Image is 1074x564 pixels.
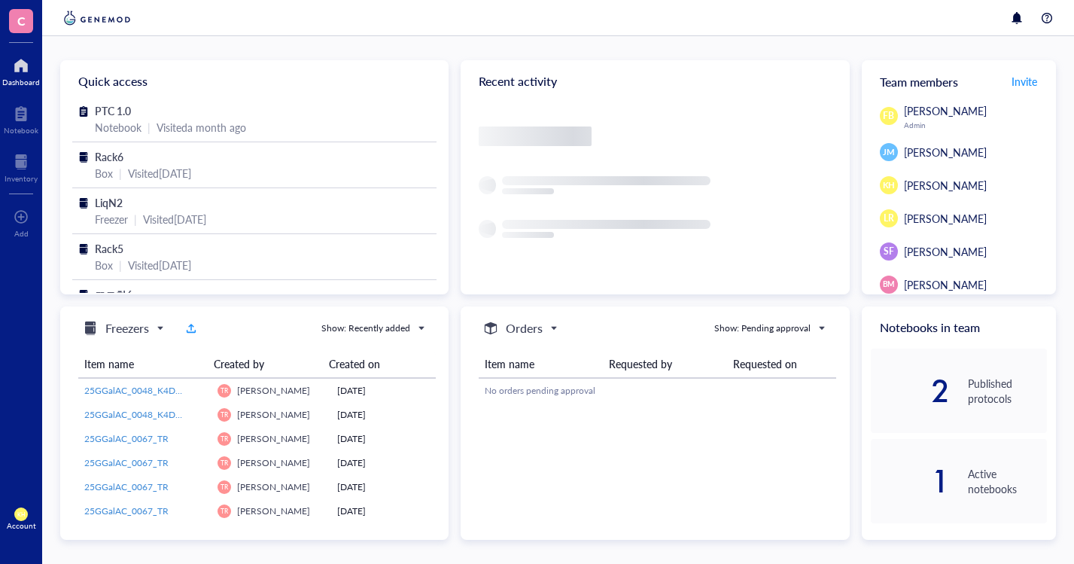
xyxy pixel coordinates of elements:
div: Notebook [4,126,38,135]
span: 25GGalAC_0067_TR [84,480,169,493]
span: LiqN2 [95,195,123,210]
div: | [119,165,122,181]
div: Show: Recently added [321,322,410,335]
span: TR [221,483,228,491]
th: Created on [323,350,424,378]
div: Visited [DATE] [143,211,206,227]
div: Notebook [95,119,141,136]
div: Add [14,229,29,238]
span: [PERSON_NAME] [237,505,310,517]
a: Notebook [4,102,38,135]
div: Inventory [5,174,38,183]
span: [PERSON_NAME] [237,480,310,493]
div: Admin [904,120,1047,130]
span: TR [221,387,228,395]
div: Visited [DATE] [128,165,191,181]
a: Inventory [5,150,38,183]
div: Box [95,165,113,181]
span: TR [221,508,228,515]
a: 25GGalAC_0067_TR [84,432,205,446]
span: 25GGalAC_0048_K4DT_HIPP_bulk [84,408,227,421]
div: [DATE] [337,384,430,398]
img: genemod-logo [60,9,134,27]
a: 25GGalAC_0067_TR [84,480,205,494]
th: Item name [479,350,603,378]
span: TR [221,411,228,419]
div: [DATE] [337,456,430,470]
div: 2 [871,379,950,403]
span: PTC 1.0 [95,103,131,118]
span: BM [883,279,895,290]
div: [DATE] [337,432,430,446]
span: 25GGalAC_0067_TR [84,456,169,469]
div: Visited [DATE] [128,257,191,273]
th: Created by [208,350,323,378]
span: 25GGalAC_0067_TR [84,432,169,445]
span: TR [221,459,228,467]
a: Dashboard [2,53,40,87]
span: [PERSON_NAME] [904,178,987,193]
div: | [119,257,122,273]
span: [PERSON_NAME] [237,432,310,445]
span: [PERSON_NAME] [904,277,987,292]
span: JM [883,146,894,159]
th: Requested on [727,350,836,378]
th: Item name [78,350,208,378]
div: Recent activity [461,60,849,102]
div: [DATE] [337,408,430,422]
div: Visited a month ago [157,119,246,136]
th: Requested by [603,350,727,378]
a: 25GGalAC_0067_TR [84,456,205,470]
span: [PERSON_NAME] [904,244,987,259]
div: [DATE] [337,480,430,494]
span: FB [883,109,894,123]
div: Account [7,521,36,530]
span: TR [221,435,228,443]
div: Show: Pending approval [714,322,811,335]
span: [PERSON_NAME] [237,456,310,469]
div: Freezer [95,211,128,227]
span: [PERSON_NAME] [904,211,987,226]
span: KH [17,511,26,518]
div: | [148,119,151,136]
div: No orders pending approval [485,384,830,398]
span: [PERSON_NAME] [904,103,987,118]
span: C [17,11,26,30]
span: SF [884,245,894,258]
span: LR [884,212,894,225]
div: 1 [871,469,950,493]
div: Team members [862,60,1056,102]
span: Invite [1012,74,1037,89]
span: [PERSON_NAME] [237,384,310,397]
h5: Freezers [105,319,149,337]
span: 25GGalAC_0048_K4DT_ROSA_bulk [84,384,232,397]
span: KH [883,179,895,192]
div: [DATE] [337,505,430,518]
span: 25GGalAC_0067_TR [84,505,169,517]
span: Rack5 [95,241,123,256]
div: Notebooks in team [862,306,1056,349]
a: 25GGalAC_0048_K4DT_HIPP_bulk [84,408,205,422]
span: Rack6 [95,149,123,164]
a: 25GGalAC_0048_K4DT_ROSA_bulk [84,384,205,398]
div: Dashboard [2,78,40,87]
div: Box [95,257,113,273]
div: Active notebooks [968,466,1047,496]
h5: Orders [506,319,543,337]
span: [PERSON_NAME] [904,145,987,160]
a: 25GGalAC_0067_TR [84,505,205,518]
div: | [134,211,137,227]
span: ㄲㅁ차6 [95,287,132,302]
div: Published protocols [968,376,1047,406]
button: Invite [1011,69,1038,93]
div: Quick access [60,60,449,102]
span: [PERSON_NAME] [237,408,310,421]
